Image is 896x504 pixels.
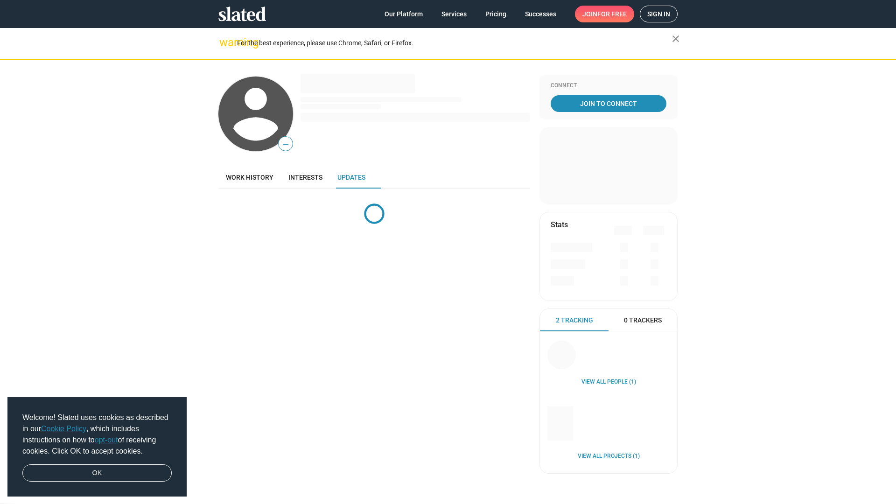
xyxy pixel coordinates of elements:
[41,425,86,433] a: Cookie Policy
[640,6,678,22] a: Sign in
[288,174,322,181] span: Interests
[518,6,564,22] a: Successes
[597,6,627,22] span: for free
[237,37,672,49] div: For the best experience, please use Chrome, Safari, or Firefox.
[219,37,231,48] mat-icon: warning
[647,6,670,22] span: Sign in
[441,6,467,22] span: Services
[7,397,187,497] div: cookieconsent
[551,82,666,90] div: Connect
[485,6,506,22] span: Pricing
[95,436,118,444] a: opt-out
[434,6,474,22] a: Services
[525,6,556,22] span: Successes
[22,464,172,482] a: dismiss cookie message
[478,6,514,22] a: Pricing
[575,6,634,22] a: Joinfor free
[581,378,636,386] a: View all People (1)
[337,174,365,181] span: Updates
[377,6,430,22] a: Our Platform
[279,138,293,150] span: —
[22,412,172,457] span: Welcome! Slated uses cookies as described in our , which includes instructions on how to of recei...
[624,316,662,325] span: 0 Trackers
[385,6,423,22] span: Our Platform
[556,316,593,325] span: 2 Tracking
[578,453,640,460] a: View all Projects (1)
[330,166,373,189] a: Updates
[551,220,568,230] mat-card-title: Stats
[553,95,665,112] span: Join To Connect
[226,174,273,181] span: Work history
[281,166,330,189] a: Interests
[551,95,666,112] a: Join To Connect
[582,6,627,22] span: Join
[218,166,281,189] a: Work history
[670,33,681,44] mat-icon: close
